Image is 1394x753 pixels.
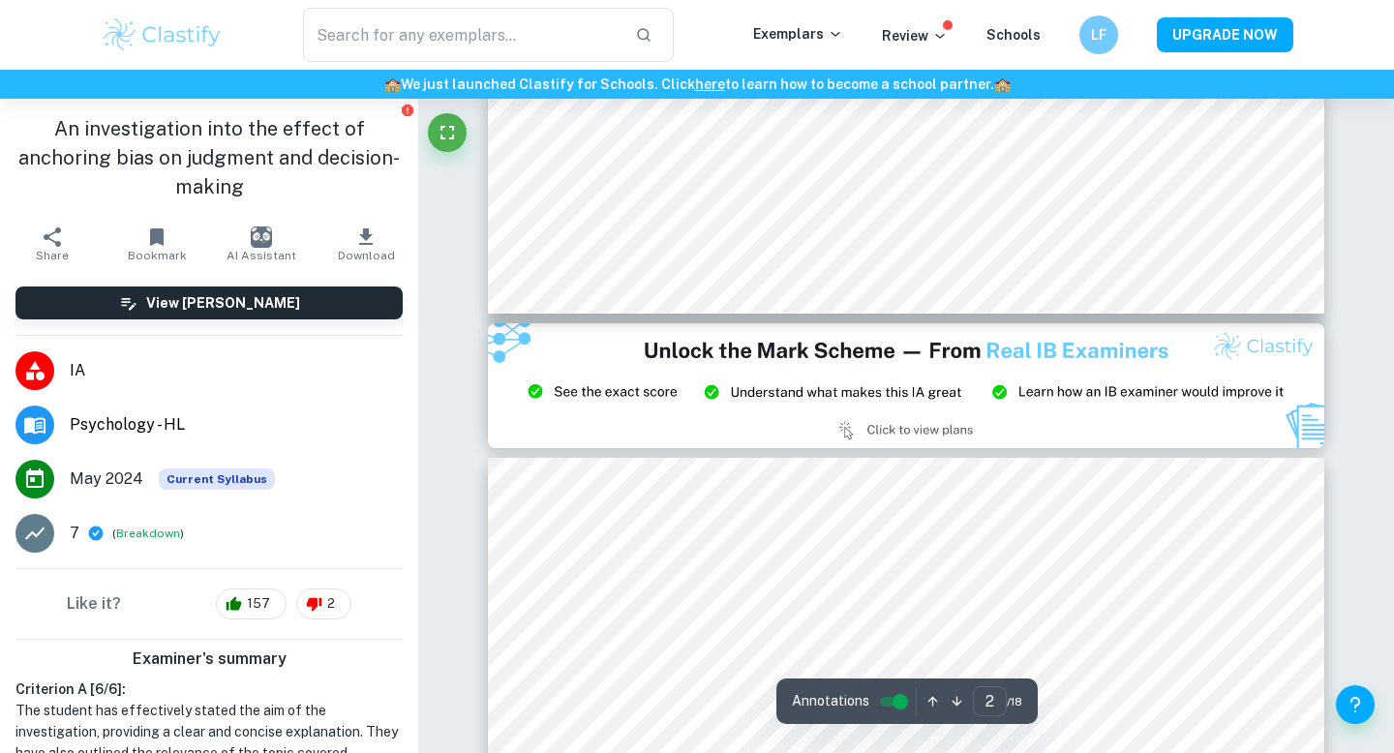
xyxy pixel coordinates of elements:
button: AI Assistant [209,217,314,271]
span: Psychology - HL [70,413,403,437]
a: Schools [986,27,1041,43]
button: UPGRADE NOW [1157,17,1293,52]
div: This exemplar is based on the current syllabus. Feel free to refer to it for inspiration/ideas wh... [159,468,275,490]
span: 2 [317,594,346,614]
span: Share [36,249,69,262]
h6: View [PERSON_NAME] [146,292,300,314]
img: AI Assistant [251,226,272,248]
span: Download [338,249,395,262]
button: Fullscreen [428,113,467,152]
span: Annotations [792,691,869,711]
button: Help and Feedback [1336,685,1375,724]
span: Bookmark [128,249,187,262]
button: Bookmark [105,217,209,271]
p: Exemplars [753,23,843,45]
div: 2 [296,588,351,619]
div: 157 [216,588,287,619]
span: 🏫 [994,76,1011,92]
h1: An investigation into the effect of anchoring bias on judgment and decision-making [15,114,403,201]
span: / 18 [1007,693,1022,710]
span: AI Assistant [227,249,296,262]
span: ( ) [112,525,184,543]
span: IA [70,359,403,382]
button: Download [314,217,418,271]
h6: Like it? [67,592,121,616]
p: 7 [70,522,79,545]
h6: Criterion A [ 6 / 6 ]: [15,678,403,700]
img: Clastify logo [101,15,224,54]
button: LF [1079,15,1118,54]
img: Ad [488,323,1324,449]
span: 157 [236,594,281,614]
button: Breakdown [116,525,180,542]
h6: LF [1088,24,1110,45]
button: View [PERSON_NAME] [15,286,403,319]
button: Report issue [400,103,414,117]
h6: We just launched Clastify for Schools. Click to learn how to become a school partner. [4,74,1390,95]
span: Current Syllabus [159,468,275,490]
input: Search for any exemplars... [303,8,620,62]
span: May 2024 [70,467,143,491]
span: 🏫 [384,76,401,92]
h6: Examiner's summary [8,648,410,671]
p: Review [882,25,948,46]
a: here [695,76,725,92]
